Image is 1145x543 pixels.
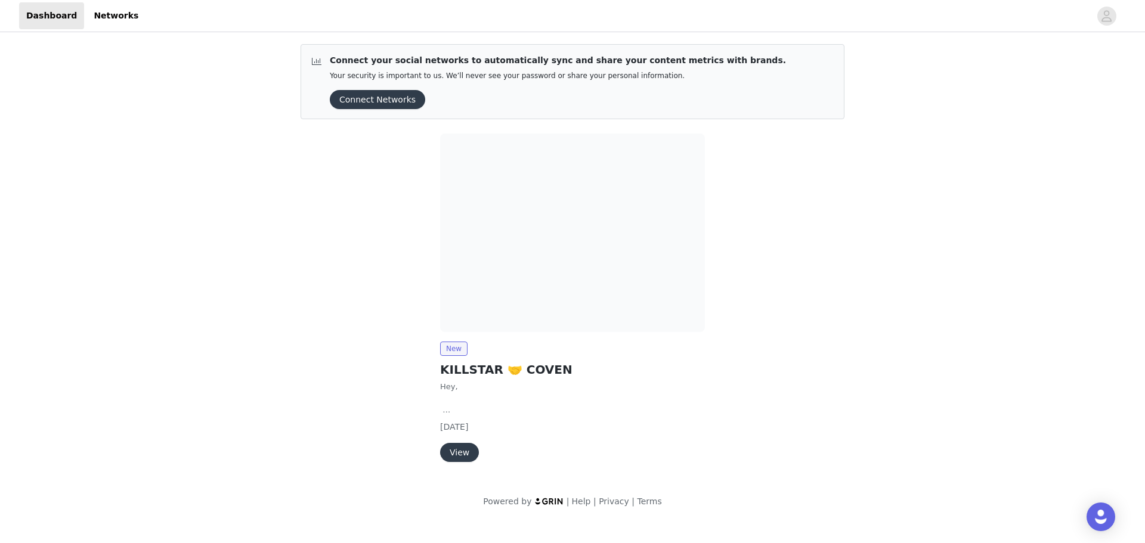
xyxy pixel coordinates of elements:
button: View [440,443,479,462]
span: | [593,497,596,506]
a: Dashboard [19,2,84,29]
button: Connect Networks [330,90,425,109]
h2: KILLSTAR 🤝 COVEN [440,361,705,378]
span: [DATE] [440,422,468,432]
span: Powered by [483,497,531,506]
span: | [632,497,635,506]
div: Open Intercom Messenger [1087,502,1115,531]
p: Connect your social networks to automatically sync and share your content metrics with brands. [330,54,786,67]
span: New [440,342,468,356]
a: Privacy [599,497,629,506]
a: Terms [637,497,661,506]
img: KILLSTAR - UK [440,134,705,332]
a: Networks [86,2,146,29]
a: Help [572,497,591,506]
p: Your security is important to us. We’ll never see your password or share your personal information. [330,72,786,80]
span: | [567,497,570,506]
a: View [440,448,479,457]
div: avatar [1101,7,1112,26]
p: Hey, [440,381,705,393]
img: logo [534,497,564,505]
